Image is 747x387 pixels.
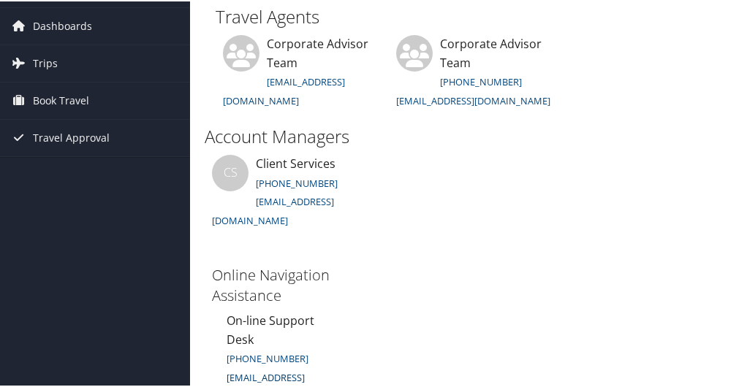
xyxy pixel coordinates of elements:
h3: Online Navigation Assistance [212,264,333,304]
a: [PHONE_NUMBER] [256,175,338,188]
span: Trips [33,44,58,80]
span: Client Services [256,154,335,170]
a: [PHONE_NUMBER] [227,350,308,364]
a: [PHONE_NUMBER] [440,74,522,87]
span: Corporate Advisor Team [440,34,542,69]
span: Book Travel [33,81,89,118]
span: Corporate Advisor Team [267,34,368,69]
span: Dashboards [33,7,92,43]
h2: Travel Agents [216,3,727,28]
a: [EMAIL_ADDRESS][DOMAIN_NAME] [212,193,334,226]
a: [EMAIL_ADDRESS][DOMAIN_NAME] [223,74,345,106]
span: Travel Approval [33,118,110,155]
span: On-line Support Desk [227,311,314,346]
div: CS [212,153,249,190]
a: [EMAIL_ADDRESS][DOMAIN_NAME] [396,93,550,106]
